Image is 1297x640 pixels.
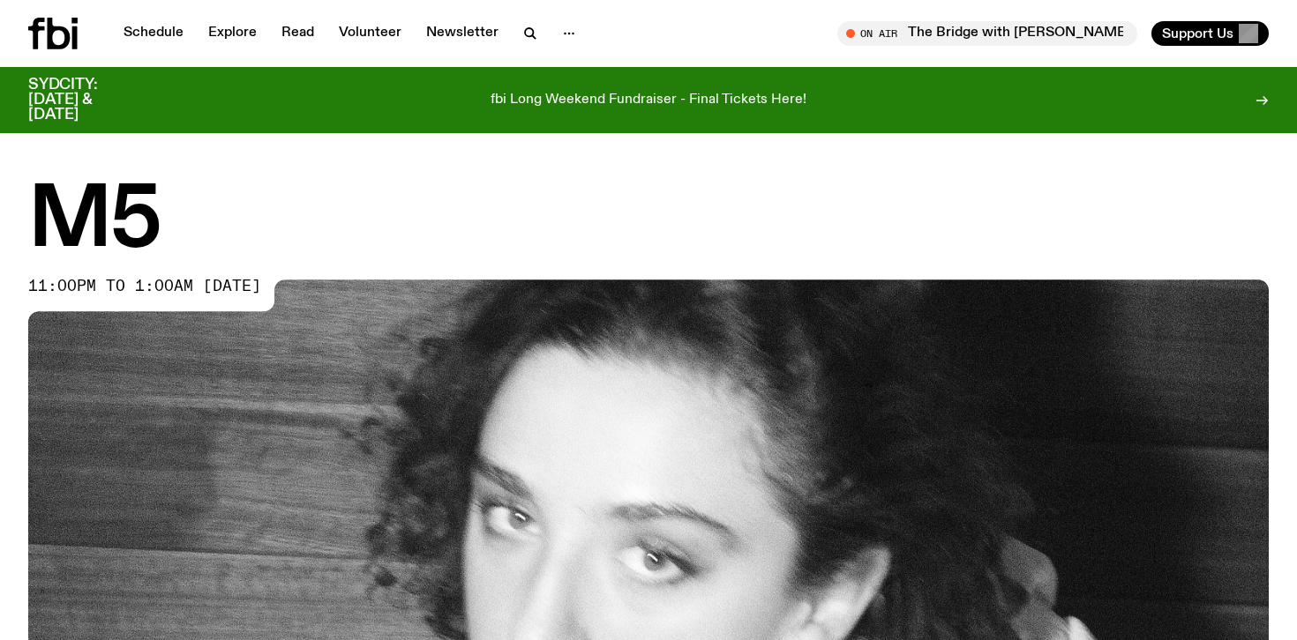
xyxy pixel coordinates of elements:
[328,21,412,46] a: Volunteer
[271,21,325,46] a: Read
[28,182,1269,262] h1: M5
[28,279,261,294] span: 11:00pm to 1:00am [DATE]
[198,21,267,46] a: Explore
[1162,26,1233,41] span: Support Us
[837,21,1137,46] button: On AirThe Bridge with [PERSON_NAME]
[491,93,806,108] p: fbi Long Weekend Fundraiser - Final Tickets Here!
[416,21,509,46] a: Newsletter
[113,21,194,46] a: Schedule
[1151,21,1269,46] button: Support Us
[28,78,141,123] h3: SYDCITY: [DATE] & [DATE]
